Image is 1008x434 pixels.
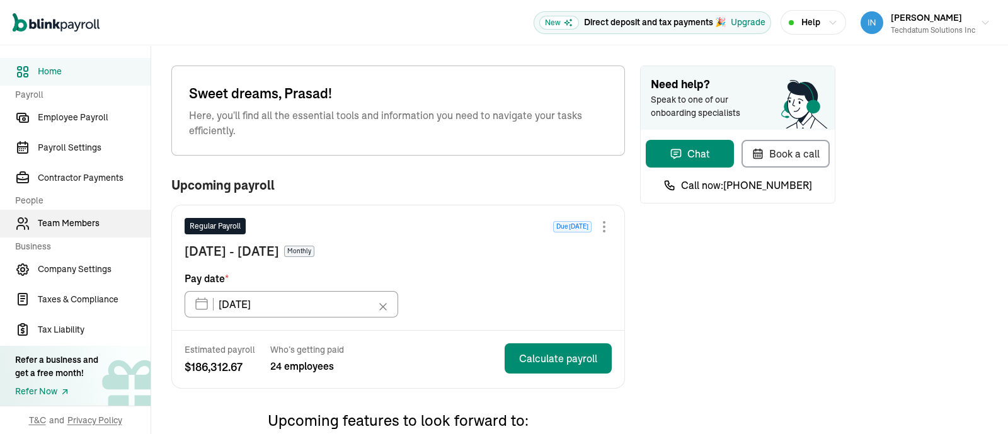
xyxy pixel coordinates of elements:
[38,171,151,185] span: Contractor Payments
[38,323,151,336] span: Tax Liability
[185,358,255,375] span: $ 186,312.67
[781,10,846,35] button: Help
[553,221,592,232] span: Due [DATE]
[171,178,275,192] span: Upcoming payroll
[189,83,607,104] span: Sweet dreams, Prasad!
[268,411,529,430] span: Upcoming features to look forward to:
[190,220,241,232] span: Regular Payroll
[731,16,765,29] button: Upgrade
[646,140,734,168] button: Chat
[584,16,726,29] p: Direct deposit and tax payments 🎉
[651,76,825,93] span: Need help?
[15,385,98,398] a: Refer Now
[670,146,710,161] div: Chat
[189,108,607,138] span: Here, you'll find all the essential tools and information you need to navigate your tasks efficie...
[185,343,255,356] span: Estimated payroll
[505,343,612,374] button: Calculate payroll
[15,240,143,253] span: Business
[752,146,820,161] div: Book a call
[856,7,995,38] button: [PERSON_NAME]Techdatum Solutions Inc
[945,374,1008,434] iframe: Chat Widget
[891,12,962,23] span: [PERSON_NAME]
[270,343,344,356] span: Who’s getting paid
[67,414,122,426] span: Privacy Policy
[29,414,46,426] span: T&C
[185,271,229,286] span: Pay date
[13,4,100,41] nav: Global
[15,88,143,101] span: Payroll
[742,140,830,168] button: Book a call
[38,141,151,154] span: Payroll Settings
[15,194,143,207] span: People
[681,178,812,193] span: Call now: [PHONE_NUMBER]
[38,65,151,78] span: Home
[38,293,151,306] span: Taxes & Compliance
[270,358,344,374] span: 24 employees
[185,291,398,317] input: XX/XX/XX
[38,263,151,276] span: Company Settings
[185,242,279,261] span: [DATE] - [DATE]
[651,93,758,120] span: Speak to one of our onboarding specialists
[284,246,314,257] span: Monthly
[891,25,975,36] div: Techdatum Solutions Inc
[38,217,151,230] span: Team Members
[15,353,98,380] div: Refer a business and get a free month!
[801,16,820,29] span: Help
[539,16,579,30] span: New
[38,111,151,124] span: Employee Payroll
